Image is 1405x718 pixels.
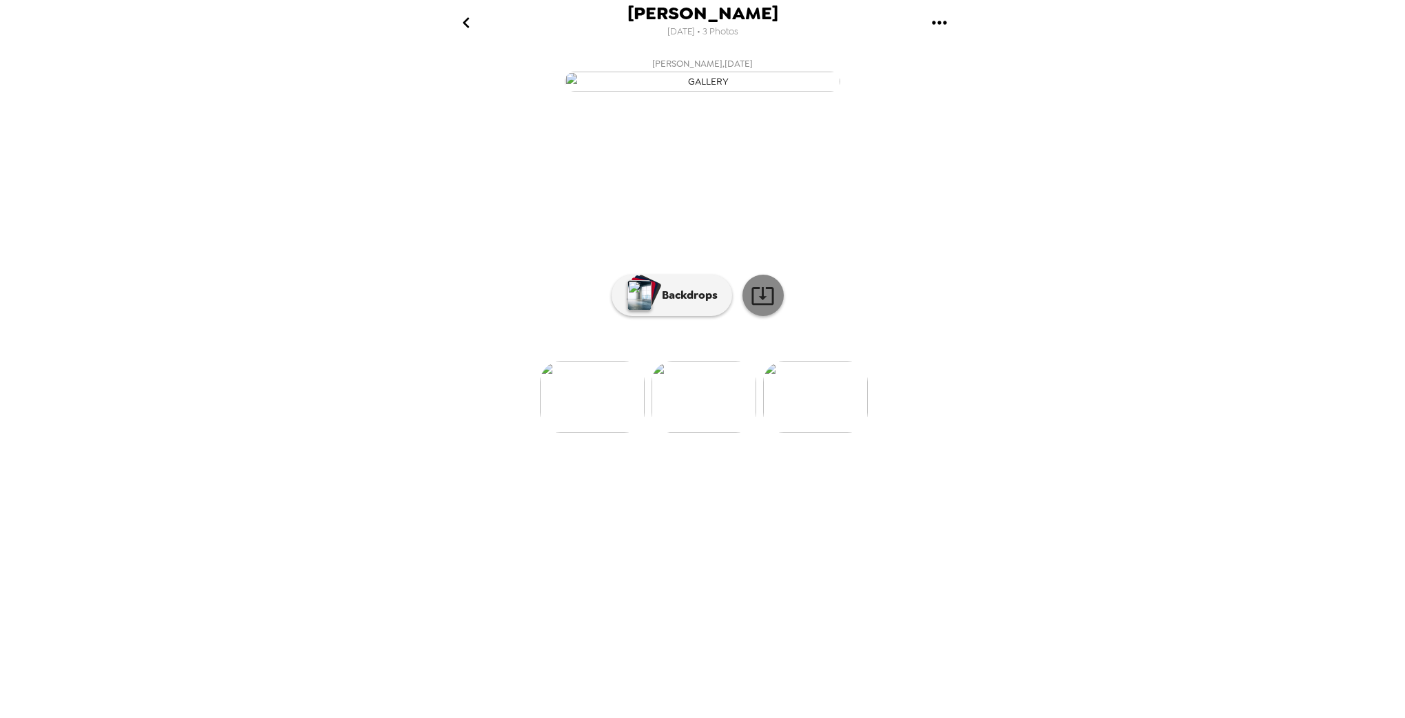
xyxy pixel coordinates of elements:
img: gallery [652,361,756,433]
img: gallery [540,361,645,433]
button: Backdrops [612,275,732,316]
img: gallery [763,361,868,433]
span: [PERSON_NAME] [627,4,778,23]
p: Backdrops [655,287,718,304]
span: [DATE] • 3 Photos [667,23,738,41]
button: [PERSON_NAME],[DATE] [427,52,978,96]
img: gallery [565,72,840,92]
span: [PERSON_NAME] , [DATE] [652,56,753,72]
